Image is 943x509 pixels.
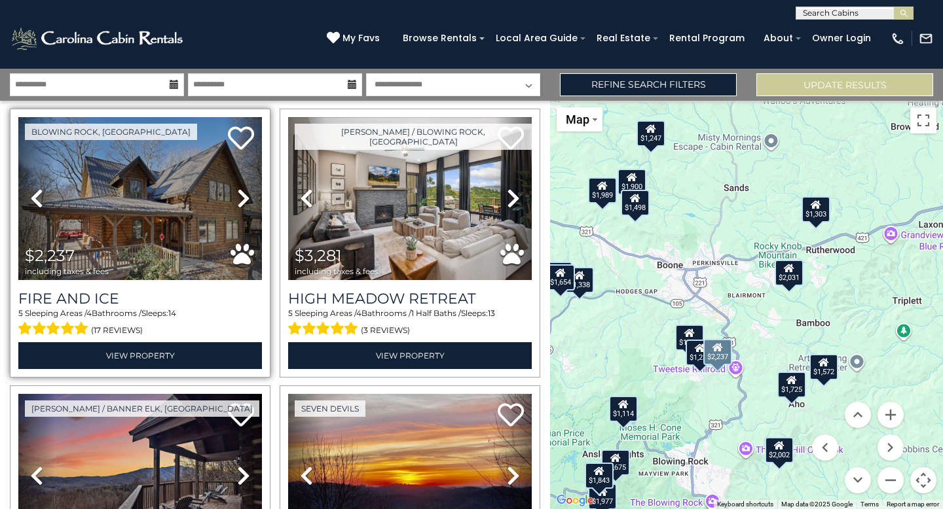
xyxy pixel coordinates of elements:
[295,267,379,275] span: including taxes & fees
[86,308,92,318] span: 4
[356,308,361,318] span: 4
[327,31,383,46] a: My Favs
[295,400,365,417] a: Seven Devils
[609,396,638,422] div: $1,114
[765,437,794,463] div: $2,002
[553,492,597,509] img: Google
[777,372,806,398] div: $1,725
[361,322,410,339] span: (3 reviews)
[878,402,904,428] button: Zoom in
[25,124,197,140] a: Blowing Rock, [GEOGRAPHIC_DATA]
[717,500,773,509] button: Keyboard shortcuts
[168,308,176,318] span: 14
[618,169,646,195] div: $1,900
[891,31,905,46] img: phone-regular-white.png
[910,107,936,133] button: Toggle fullscreen view
[588,177,617,203] div: $1,989
[18,342,262,369] a: View Property
[10,26,187,52] img: White-1-2.png
[18,308,23,318] span: 5
[489,28,584,48] a: Local Area Guide
[18,290,262,307] a: Fire And Ice
[805,28,878,48] a: Owner Login
[775,260,804,286] div: $2,031
[621,190,650,216] div: $1,498
[637,120,665,147] div: $1,247
[809,354,838,380] div: $1,572
[288,342,532,369] a: View Property
[411,308,461,318] span: 1 Half Baths /
[590,28,657,48] a: Real Estate
[878,467,904,493] button: Zoom out
[757,28,800,48] a: About
[802,196,830,222] div: $1,303
[919,31,933,46] img: mail-regular-white.png
[601,449,630,476] div: $1,675
[860,500,879,508] a: Terms (opens in new tab)
[498,402,524,430] a: Add to favorites
[25,246,75,265] span: $2,237
[663,28,751,48] a: Rental Program
[878,434,904,461] button: Move right
[342,31,380,45] span: My Favs
[295,124,532,150] a: [PERSON_NAME] / Blowing Rock, [GEOGRAPHIC_DATA]
[288,117,532,280] img: thumbnail_164745638.jpeg
[553,492,597,509] a: Open this area in Google Maps (opens a new window)
[25,400,259,417] a: [PERSON_NAME] / Banner Elk, [GEOGRAPHIC_DATA]
[703,339,732,365] div: $2,237
[91,322,143,339] span: (17 reviews)
[845,467,871,493] button: Move down
[686,340,714,366] div: $1,235
[295,246,342,265] span: $3,281
[557,107,602,132] button: Change map style
[288,290,532,307] a: High Meadow Retreat
[910,467,936,493] button: Map camera controls
[18,117,262,280] img: thumbnail_163279950.jpeg
[585,463,614,489] div: $1,843
[396,28,483,48] a: Browse Rentals
[845,402,871,428] button: Move up
[887,500,939,508] a: Report a map error
[488,308,495,318] span: 13
[566,113,589,126] span: Map
[25,267,109,275] span: including taxes & fees
[781,500,853,508] span: Map data ©2025 Google
[560,73,737,96] a: Refine Search Filters
[546,264,575,290] div: $1,654
[565,267,594,293] div: $1,338
[288,308,293,318] span: 5
[288,307,532,339] div: Sleeping Areas / Bathrooms / Sleeps:
[812,434,838,461] button: Move left
[675,325,704,351] div: $1,999
[756,73,933,96] button: Update Results
[18,307,262,339] div: Sleeping Areas / Bathrooms / Sleeps:
[544,262,572,288] div: $1,991
[228,125,254,153] a: Add to favorites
